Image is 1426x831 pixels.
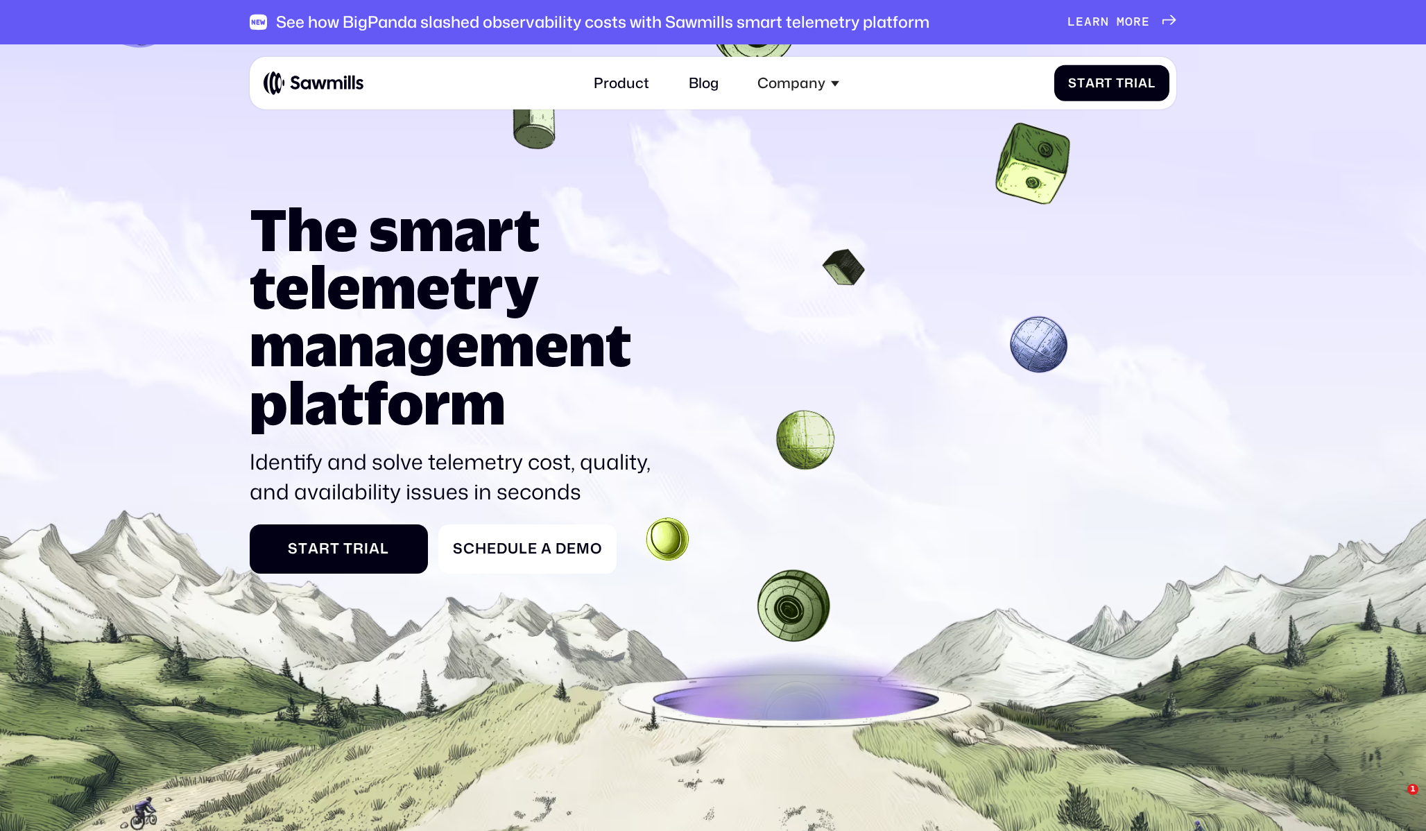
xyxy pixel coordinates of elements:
span: u [508,540,519,558]
span: l [519,540,528,558]
span: t [298,540,308,558]
span: t [1077,76,1085,91]
span: a [369,540,380,558]
span: o [1125,15,1133,30]
span: r [1124,76,1134,91]
span: i [364,540,369,558]
span: e [487,540,497,558]
iframe: Intercom live chat [1379,784,1412,817]
a: Blog [678,64,729,102]
a: StartTrial [1054,65,1169,101]
span: r [1095,76,1105,91]
div: See how BigPanda slashed observability costs with Sawmills smart telemetry platform [276,12,929,32]
a: ScheduleaDemo [438,524,617,574]
span: t [330,540,340,558]
span: d [497,540,508,558]
span: T [1116,76,1124,91]
span: t [1104,76,1113,91]
span: a [1085,76,1095,91]
a: StartTrial [250,524,428,574]
span: m [1117,15,1125,30]
span: i [1134,76,1138,91]
span: S [453,540,463,558]
span: 1 [1407,784,1418,795]
span: r [1092,15,1101,30]
span: m [576,540,590,558]
a: Product [583,64,660,102]
span: a [308,540,319,558]
span: S [288,540,298,558]
span: S [1068,76,1077,91]
span: a [541,540,552,558]
span: e [1142,15,1150,30]
span: h [475,540,487,558]
span: D [556,540,567,558]
div: Company [757,74,825,92]
span: o [590,540,603,558]
span: a [1084,15,1092,30]
div: Company [747,64,850,102]
h1: The smart telemetry management platform [250,200,663,431]
p: Identify and solve telemetry cost, quality, and availability issues in seconds [250,447,663,506]
span: l [380,540,389,558]
span: L [1067,15,1076,30]
span: r [319,540,330,558]
span: e [567,540,576,558]
span: r [1133,15,1142,30]
span: e [528,540,538,558]
span: e [1076,15,1084,30]
a: Learnmore [1067,15,1176,30]
span: T [343,540,353,558]
span: a [1138,76,1148,91]
span: n [1101,15,1109,30]
span: l [1148,76,1156,91]
span: c [463,540,475,558]
span: r [353,540,364,558]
